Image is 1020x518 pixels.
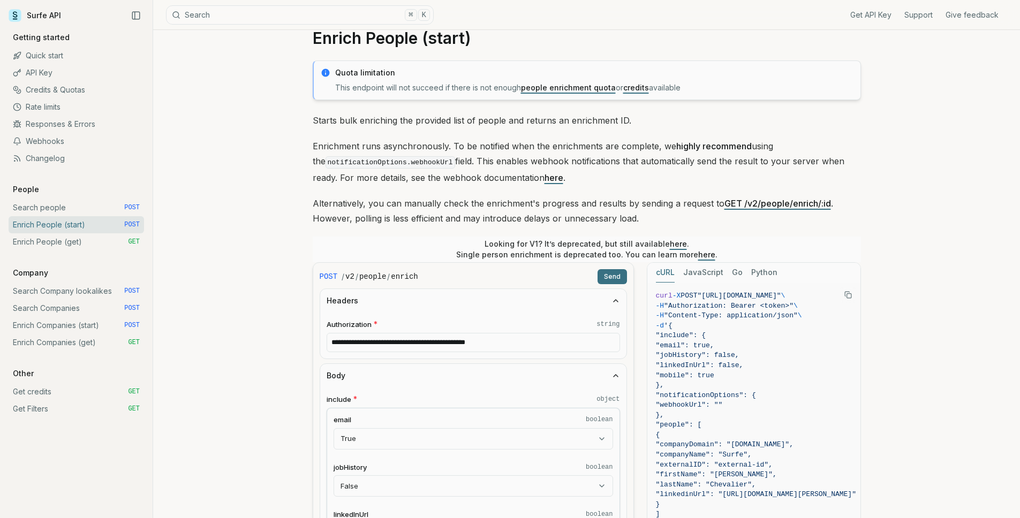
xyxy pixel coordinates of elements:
span: GET [128,387,140,396]
a: Enrich People (get) GET [9,233,144,250]
span: / [356,271,358,282]
span: POST [124,220,140,229]
kbd: K [418,9,430,21]
span: "lastName": "Chevalier", [656,481,756,489]
span: / [342,271,344,282]
a: here [670,239,687,248]
span: POST [124,287,140,295]
span: }, [656,411,664,419]
span: GET [128,338,140,347]
span: POST [681,292,697,300]
a: people enrichment quota [521,83,616,92]
a: here [545,172,563,183]
span: "webhookUrl": "" [656,401,723,409]
button: Python [751,263,777,283]
a: Surfe API [9,7,61,24]
span: "Authorization: Bearer <token>" [664,302,794,310]
code: enrich [391,271,418,282]
p: Quota limitation [335,67,854,78]
span: "companyDomain": "[DOMAIN_NAME]", [656,440,794,448]
p: This endpoint will not succeed if there is not enough or available [335,82,854,93]
span: "jobHistory": false, [656,351,739,359]
span: POST [124,203,140,212]
span: "people": [ [656,421,702,429]
span: -H [656,311,664,319]
span: \ [794,302,798,310]
a: credits [623,83,649,92]
span: } [656,500,660,508]
a: Support [904,10,933,20]
a: Get credits GET [9,383,144,400]
code: people [359,271,386,282]
p: Alternatively, you can manually check the enrichment's progress and results by sending a request ... [313,196,861,226]
a: GET /v2/people/enrich/:id [724,198,831,209]
span: POST [320,271,338,282]
p: Starts bulk enriching the provided list of people and returns an enrichment ID. [313,113,861,128]
h1: Enrich People (start) [313,28,861,48]
p: People [9,184,43,195]
p: Looking for V1? It’s deprecated, but still available . Single person enrichment is deprecated too... [456,239,717,260]
a: Enrich People (start) POST [9,216,144,233]
span: -X [673,292,681,300]
a: Enrich Companies (get) GET [9,334,144,351]
a: Search people POST [9,199,144,216]
span: "Content-Type: application/json" [664,311,798,319]
span: include [327,394,351,405]
span: -H [656,302,664,310]
span: \ [781,292,785,300]
span: "linkedInUrl": false, [656,361,744,369]
button: Body [320,364,626,387]
p: Getting started [9,32,74,43]
span: POST [124,321,140,330]
a: Enrich Companies (start) POST [9,317,144,334]
button: JavaScript [683,263,723,283]
a: Changelog [9,150,144,167]
span: POST [124,304,140,313]
span: "linkedinUrl": "[URL][DOMAIN_NAME][PERSON_NAME]" [656,490,856,498]
a: API Key [9,64,144,81]
a: Credits & Quotas [9,81,144,98]
p: Enrichment runs asynchronously. To be notified when the enrichments are complete, we using the fi... [313,139,861,185]
kbd: ⌘ [405,9,417,21]
span: '{ [664,322,673,330]
span: "mobile": true [656,371,714,379]
a: Search Company lookalikes POST [9,283,144,300]
span: GET [128,238,140,246]
span: "companyName": "Surfe", [656,451,752,459]
p: Other [9,368,38,379]
button: cURL [656,263,675,283]
span: Authorization [327,319,372,330]
button: Collapse Sidebar [128,7,144,24]
a: Get API Key [850,10,891,20]
a: Quick start [9,47,144,64]
a: Get Filters GET [9,400,144,417]
a: Search Companies POST [9,300,144,317]
span: email [334,415,351,425]
button: Copy Text [840,287,856,303]
button: Go [732,263,743,283]
code: boolean [586,463,613,471]
span: "externalID": "external-id", [656,461,773,469]
code: v2 [345,271,354,282]
span: { [656,431,660,439]
a: here [698,250,715,259]
p: Company [9,268,52,278]
a: Responses & Errors [9,116,144,133]
span: "email": true, [656,341,714,349]
a: Webhooks [9,133,144,150]
span: }, [656,381,664,389]
button: Search⌘K [166,5,434,25]
span: jobHistory [334,462,367,473]
code: string [596,320,619,329]
span: -d [656,322,664,330]
span: \ [798,311,802,319]
span: "include": { [656,331,706,339]
strong: highly recommend [676,141,752,151]
span: "[URL][DOMAIN_NAME]" [698,292,781,300]
span: "notificationOptions": { [656,391,756,399]
span: GET [128,405,140,413]
span: curl [656,292,673,300]
code: notificationOptions.webhookUrl [326,156,455,169]
a: Give feedback [946,10,999,20]
span: ] [656,510,660,518]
